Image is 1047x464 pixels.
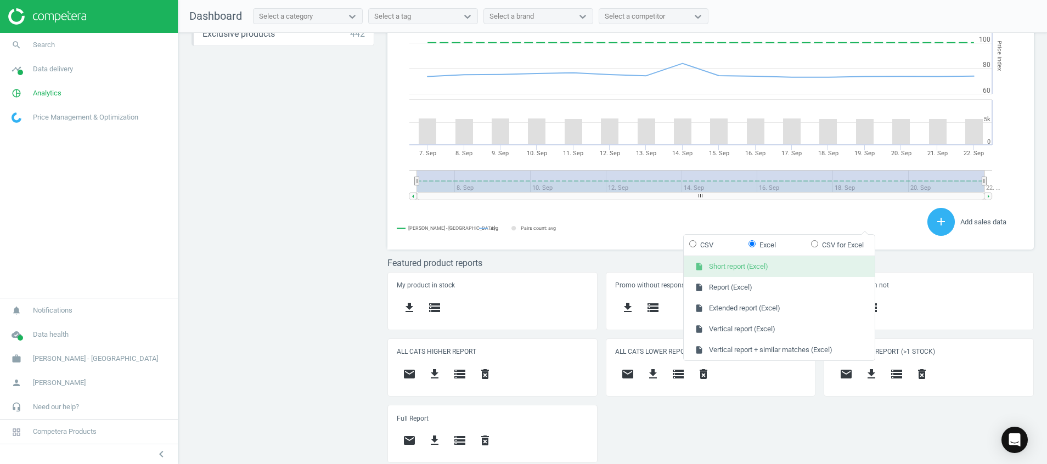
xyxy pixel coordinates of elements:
button: storage [640,295,666,321]
button: delete_forever [472,361,498,387]
div: 442 [350,28,365,40]
i: timeline [6,59,27,80]
span: Price Management & Optimization [33,112,138,122]
tspan: 7. Sep [419,150,436,157]
i: insert_drive_file [695,325,703,333]
i: chevron_left [155,448,168,461]
button: delete_forever [691,361,716,387]
text: 0 [987,138,990,145]
i: storage [672,367,685,381]
div: Select a competitor [605,12,665,21]
i: insert_drive_file [695,262,703,271]
tspan: 16. Sep [745,150,765,157]
i: get_app [428,434,441,447]
i: delete_forever [479,434,492,447]
button: email [834,361,859,387]
h5: My product in stock [397,281,588,289]
button: get_app [615,295,640,321]
button: storage [447,361,472,387]
h5: BRAND DAILY REPORT (>1 STOCK) [834,348,1025,355]
i: headset_mic [6,397,27,417]
button: email [397,361,422,387]
div: Open Intercom Messenger [1001,427,1028,453]
h5: ALL CATS HIGHER REPORT [397,348,588,355]
span: Add sales data [960,218,1006,226]
i: insert_drive_file [695,346,703,354]
i: pie_chart_outlined [6,83,27,104]
i: email [403,434,416,447]
button: delete_forever [472,428,498,454]
tspan: 8. Sep [455,150,472,157]
tspan: Price Index [996,41,1003,71]
i: get_app [403,301,416,314]
img: ajHJNr6hYgQAAAAASUVORK5CYII= [8,8,86,25]
tspan: 14. Sep [672,150,693,157]
i: email [403,367,416,381]
span: Data delivery [33,64,73,74]
i: email [621,367,634,381]
label: CSV [689,240,713,250]
text: 80 [983,61,990,69]
tspan: 22. Sep [964,150,984,157]
i: cloud_done [6,324,27,345]
i: get_app [865,367,878,381]
span: Competera Products [33,427,97,437]
i: delete_forever [479,367,492,381]
h3: Featured product reports [387,258,1034,268]
button: Extended report (Excel) [684,298,875,319]
button: Short report (Excel) [684,256,875,277]
button: get_app [640,361,666,387]
button: Report (Excel) [684,277,875,298]
i: notifications [6,300,27,321]
button: storage [422,295,447,321]
i: storage [890,367,903,381]
div: Select a tag [374,12,411,21]
tspan: 11. Sep [563,150,583,157]
i: storage [453,434,466,447]
h5: ALL CATS LOWER REPORT [615,348,806,355]
span: Analytics [33,88,61,98]
div: Select a brand [489,12,534,21]
button: get_app [397,295,422,321]
tspan: 20. Sep [891,150,911,157]
tspan: avg [491,225,498,231]
button: storage [447,428,472,454]
i: email [840,367,853,381]
label: CSV for Excel [811,240,864,250]
i: person [6,372,27,393]
label: Excel [748,240,776,250]
span: Exclusive products [202,28,275,40]
tspan: 18. Sep [818,150,838,157]
i: storage [646,301,660,314]
i: insert_drive_file [695,283,703,292]
i: delete_forever [915,367,928,381]
h5: Full Report [397,415,588,422]
tspan: [PERSON_NAME] - [GEOGRAPHIC_DATA] [408,225,495,231]
i: storage [453,367,466,381]
span: [PERSON_NAME] [33,378,86,388]
span: Need our help? [33,402,79,412]
tspan: 13. Sep [636,150,656,157]
i: storage [428,301,441,314]
button: add [927,208,955,236]
tspan: 17. Sep [781,150,802,157]
i: delete_forever [697,367,710,381]
span: Notifications [33,305,72,315]
tspan: 21. Sep [927,150,948,157]
button: get_app [422,361,447,387]
button: email [397,428,422,454]
tspan: 12. Sep [600,150,620,157]
span: Search [33,40,55,50]
i: get_app [428,367,441,381]
button: storage [884,361,909,387]
button: chevron_left [148,447,175,461]
i: insert_drive_file [695,304,703,313]
i: search [6,35,27,55]
h5: Promo without response [615,281,806,289]
i: get_app [621,301,634,314]
tspan: 22. … [986,184,1000,191]
img: wGWNvw8QSZomAAAAABJRU5ErkJggg== [12,112,21,123]
text: 100 [979,36,990,43]
button: Vertical report + similar matches (Excel) [684,339,875,360]
span: Data health [33,330,69,339]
